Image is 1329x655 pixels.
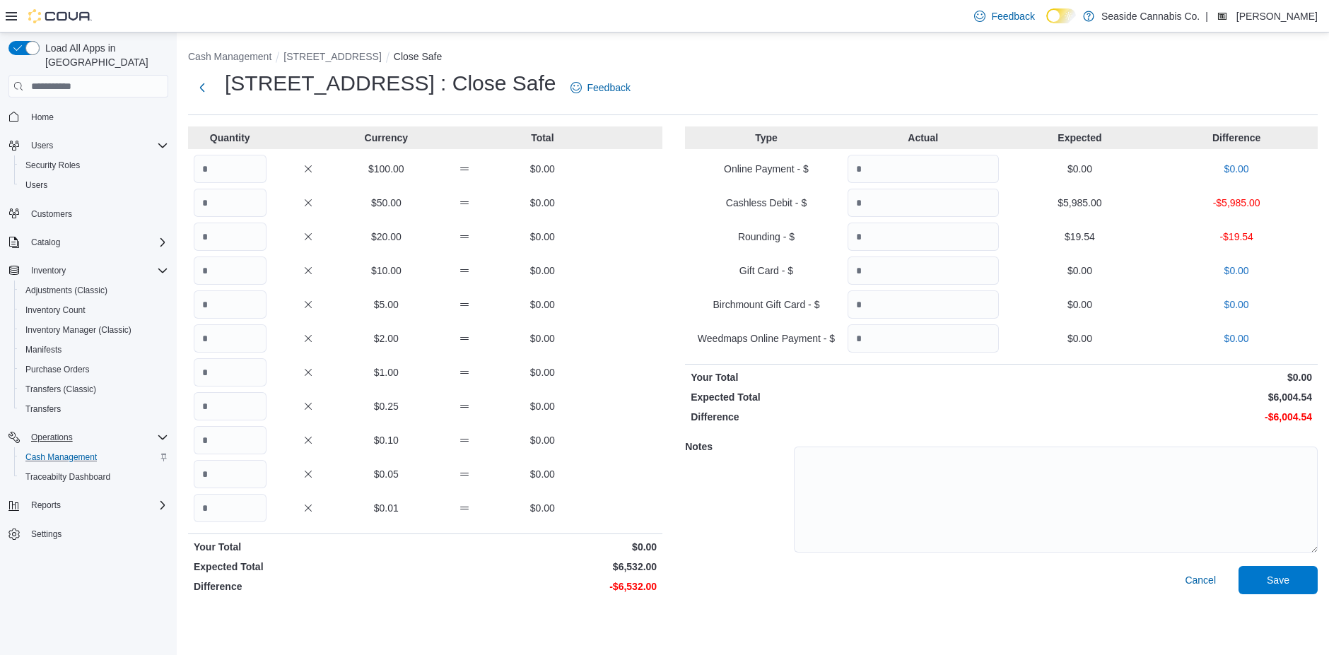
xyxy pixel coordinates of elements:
[25,344,62,355] span: Manifests
[1267,573,1289,587] span: Save
[25,525,168,543] span: Settings
[1046,23,1047,24] span: Dark Mode
[25,403,61,415] span: Transfers
[25,109,59,126] a: Home
[20,468,168,485] span: Traceabilty Dashboard
[283,51,381,62] button: [STREET_ADDRESS]
[20,302,91,319] a: Inventory Count
[194,131,267,145] p: Quantity
[848,223,999,251] input: Quantity
[968,2,1040,30] a: Feedback
[20,401,66,418] a: Transfers
[1214,8,1231,25] div: Mehgan Wieland
[1161,297,1312,312] p: $0.00
[25,107,168,125] span: Home
[350,264,423,278] p: $10.00
[25,234,66,251] button: Catalog
[506,297,579,312] p: $0.00
[188,51,271,62] button: Cash Management
[25,429,168,446] span: Operations
[25,305,86,316] span: Inventory Count
[14,320,174,340] button: Inventory Manager (Classic)
[1236,8,1318,25] p: [PERSON_NAME]
[350,297,423,312] p: $5.00
[25,526,67,543] a: Settings
[194,392,267,420] input: Quantity
[1005,297,1156,312] p: $0.00
[25,206,78,223] a: Customers
[194,324,267,353] input: Quantity
[25,205,168,223] span: Customers
[20,341,67,358] a: Manifests
[194,290,267,319] input: Quantity
[506,162,579,176] p: $0.00
[848,155,999,183] input: Quantity
[188,73,216,102] button: Next
[506,365,579,379] p: $0.00
[691,264,842,278] p: Gift Card - $
[40,41,168,69] span: Load All Apps in [GEOGRAPHIC_DATA]
[31,237,60,248] span: Catalog
[691,390,998,404] p: Expected Total
[350,467,423,481] p: $0.05
[14,447,174,467] button: Cash Management
[691,331,842,346] p: Weedmaps Online Payment - $
[20,468,116,485] a: Traceabilty Dashboard
[25,471,110,483] span: Traceabilty Dashboard
[194,540,423,554] p: Your Total
[691,196,842,210] p: Cashless Debit - $
[350,365,423,379] p: $1.00
[350,196,423,210] p: $50.00
[506,501,579,515] p: $0.00
[691,297,842,312] p: Birchmount Gift Card - $
[20,361,168,378] span: Purchase Orders
[25,497,66,514] button: Reports
[20,282,168,299] span: Adjustments (Classic)
[1161,331,1312,346] p: $0.00
[691,162,842,176] p: Online Payment - $
[25,179,47,191] span: Users
[194,256,267,285] input: Quantity
[3,106,174,126] button: Home
[14,155,174,175] button: Security Roles
[25,429,78,446] button: Operations
[506,131,579,145] p: Total
[350,501,423,515] p: $0.01
[25,234,168,251] span: Catalog
[506,230,579,244] p: $0.00
[506,467,579,481] p: $0.00
[506,433,579,447] p: $0.00
[20,321,137,338] a: Inventory Manager (Classic)
[587,81,631,95] span: Feedback
[194,189,267,217] input: Quantity
[14,340,174,360] button: Manifests
[20,282,113,299] a: Adjustments (Classic)
[14,360,174,379] button: Purchase Orders
[1161,196,1312,210] p: -$5,985.00
[1205,8,1208,25] p: |
[1239,566,1318,594] button: Save
[428,540,657,554] p: $0.00
[25,452,97,463] span: Cash Management
[350,399,423,413] p: $0.25
[25,160,80,171] span: Security Roles
[25,364,90,375] span: Purchase Orders
[194,155,267,183] input: Quantity
[20,449,168,466] span: Cash Management
[14,281,174,300] button: Adjustments (Classic)
[20,157,86,174] a: Security Roles
[31,140,53,151] span: Users
[20,381,102,398] a: Transfers (Classic)
[20,341,168,358] span: Manifests
[1179,566,1222,594] button: Cancel
[194,560,423,574] p: Expected Total
[194,358,267,386] input: Quantity
[8,100,168,581] nav: Complex example
[506,399,579,413] p: $0.00
[31,112,54,123] span: Home
[848,189,999,217] input: Quantity
[194,223,267,251] input: Quantity
[991,9,1034,23] span: Feedback
[1005,370,1312,384] p: $0.00
[1005,196,1156,210] p: $5,985.00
